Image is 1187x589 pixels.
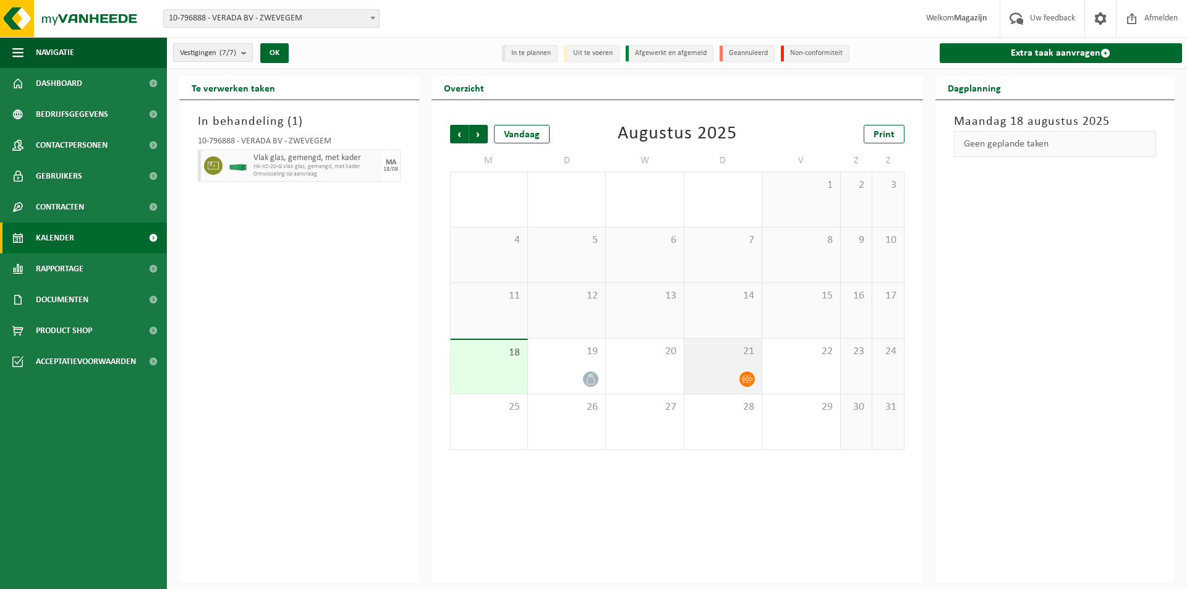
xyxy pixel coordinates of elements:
[612,345,677,358] span: 20
[457,234,521,247] span: 4
[684,150,762,172] td: D
[260,43,289,63] button: OK
[954,14,987,23] strong: Magazijn
[768,179,833,192] span: 1
[494,125,550,143] div: Vandaag
[691,400,755,414] span: 28
[762,150,840,172] td: V
[36,99,108,130] span: Bedrijfsgegevens
[36,68,82,99] span: Dashboard
[450,125,469,143] span: Vorige
[36,192,84,222] span: Contracten
[36,315,92,346] span: Product Shop
[457,289,521,303] span: 11
[847,289,866,303] span: 16
[457,346,521,360] span: 18
[879,345,897,358] span: 24
[612,289,677,303] span: 13
[219,49,236,57] count: (7/7)
[253,171,379,178] span: Omwisseling op aanvraag
[173,43,253,62] button: Vestigingen(7/7)
[691,345,755,358] span: 21
[534,400,599,414] span: 26
[940,43,1183,63] a: Extra taak aanvragen
[879,234,897,247] span: 10
[198,112,401,131] h3: In behandeling ( )
[534,234,599,247] span: 5
[36,130,108,161] span: Contactpersonen
[179,75,287,100] h2: Te verwerken taken
[606,150,684,172] td: W
[691,234,755,247] span: 7
[954,131,1157,157] div: Geen geplande taken
[229,161,247,171] img: HK-XC-20-GN-00
[198,137,401,150] div: 10-796888 - VERADA BV - ZWEVEGEM
[691,289,755,303] span: 14
[534,289,599,303] span: 12
[872,150,904,172] td: Z
[874,130,895,140] span: Print
[768,234,833,247] span: 8
[768,400,833,414] span: 29
[534,345,599,358] span: 19
[768,345,833,358] span: 22
[164,10,379,27] span: 10-796888 - VERADA BV - ZWEVEGEM
[36,222,74,253] span: Kalender
[841,150,872,172] td: Z
[502,45,558,62] li: In te plannen
[847,234,866,247] span: 9
[618,125,737,143] div: Augustus 2025
[432,75,496,100] h2: Overzicht
[935,75,1013,100] h2: Dagplanning
[450,150,528,172] td: M
[469,125,488,143] span: Volgende
[383,166,398,172] div: 18/08
[253,163,379,171] span: HK-XC-20-G vlak glas, gemengd, met kader
[626,45,713,62] li: Afgewerkt en afgemeld
[36,346,136,377] span: Acceptatievoorwaarden
[163,9,380,28] span: 10-796888 - VERADA BV - ZWEVEGEM
[847,179,866,192] span: 2
[847,400,866,414] span: 30
[612,234,677,247] span: 6
[612,400,677,414] span: 27
[954,112,1157,131] h3: Maandag 18 augustus 2025
[564,45,619,62] li: Uit te voeren
[36,284,88,315] span: Documenten
[253,153,379,163] span: Vlak glas, gemengd, met kader
[36,37,74,68] span: Navigatie
[847,345,866,358] span: 23
[879,179,897,192] span: 3
[36,253,83,284] span: Rapportage
[768,289,833,303] span: 15
[36,161,82,192] span: Gebruikers
[386,159,396,166] div: MA
[457,400,521,414] span: 25
[528,150,606,172] td: D
[864,125,904,143] a: Print
[879,400,897,414] span: 31
[781,45,849,62] li: Non-conformiteit
[720,45,775,62] li: Geannuleerd
[292,116,299,128] span: 1
[180,44,236,62] span: Vestigingen
[879,289,897,303] span: 17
